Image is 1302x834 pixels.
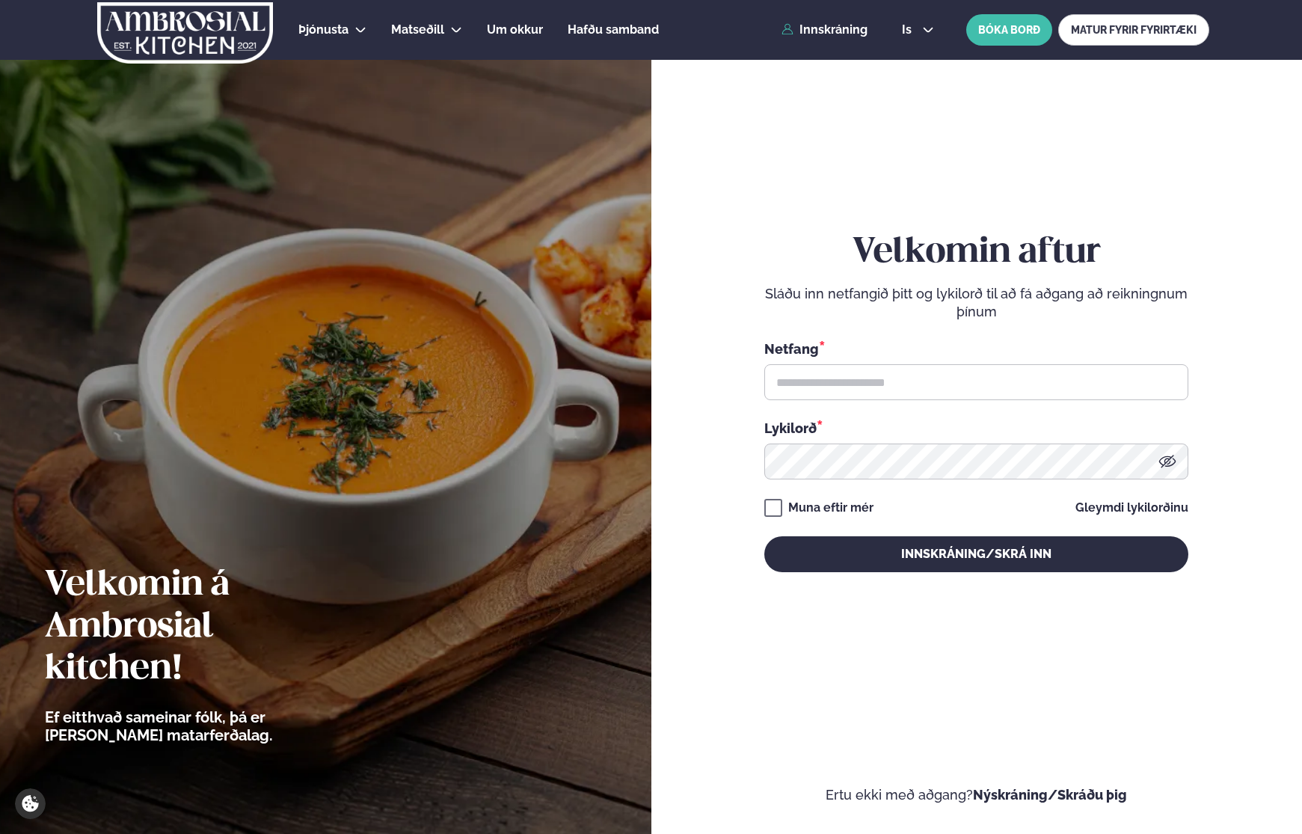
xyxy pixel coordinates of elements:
p: Ef eitthvað sameinar fólk, þá er [PERSON_NAME] matarferðalag. [45,708,355,744]
img: logo [96,2,274,64]
h2: Velkomin aftur [764,232,1188,274]
button: Innskráning/Skrá inn [764,536,1188,572]
div: Lykilorð [764,418,1188,438]
h2: Velkomin á Ambrosial kitchen! [45,565,355,690]
p: Sláðu inn netfangið þitt og lykilorð til að fá aðgang að reikningnum þínum [764,285,1188,321]
p: Ertu ekki með aðgang? [696,786,1258,804]
a: MATUR FYRIR FYRIRTÆKI [1058,14,1209,46]
span: Hafðu samband [568,22,659,37]
a: Innskráning [781,23,868,37]
button: is [890,24,946,36]
a: Nýskráning/Skráðu þig [973,787,1127,803]
div: Netfang [764,339,1188,358]
a: Þjónusta [298,21,348,39]
button: BÓKA BORÐ [966,14,1052,46]
a: Um okkur [487,21,543,39]
a: Hafðu samband [568,21,659,39]
a: Gleymdi lykilorðinu [1075,502,1188,514]
span: Matseðill [391,22,444,37]
span: Um okkur [487,22,543,37]
span: Þjónusta [298,22,348,37]
a: Matseðill [391,21,444,39]
span: is [902,24,916,36]
a: Cookie settings [15,788,46,819]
